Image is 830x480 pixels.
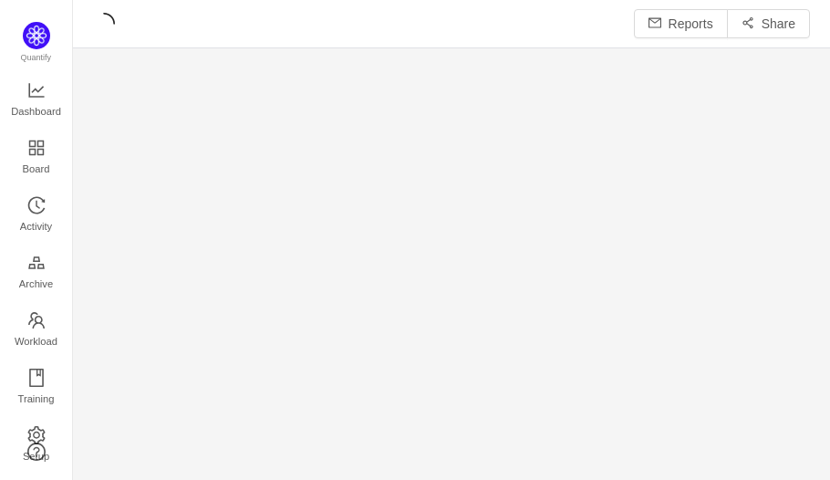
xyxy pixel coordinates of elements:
i: icon: gold [27,254,46,272]
a: Board [27,140,46,176]
span: Activity [20,208,52,245]
i: icon: loading [93,13,115,35]
a: icon: question-circle [27,443,46,461]
span: Training [17,381,54,417]
i: icon: history [27,196,46,214]
span: Workload [15,323,57,360]
i: icon: appstore [27,139,46,157]
span: Board [23,151,50,187]
button: icon: share-altShare [727,9,810,38]
a: Workload [27,312,46,349]
a: Activity [27,197,46,234]
button: icon: mailReports [634,9,728,38]
img: Quantify [23,22,50,49]
span: Dashboard [11,93,61,130]
i: icon: line-chart [27,81,46,99]
span: Quantify [21,53,52,62]
a: Dashboard [27,82,46,119]
i: icon: team [27,311,46,329]
a: Training [27,370,46,406]
span: Archive [19,266,53,302]
a: Archive [27,255,46,291]
i: icon: book [27,369,46,387]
